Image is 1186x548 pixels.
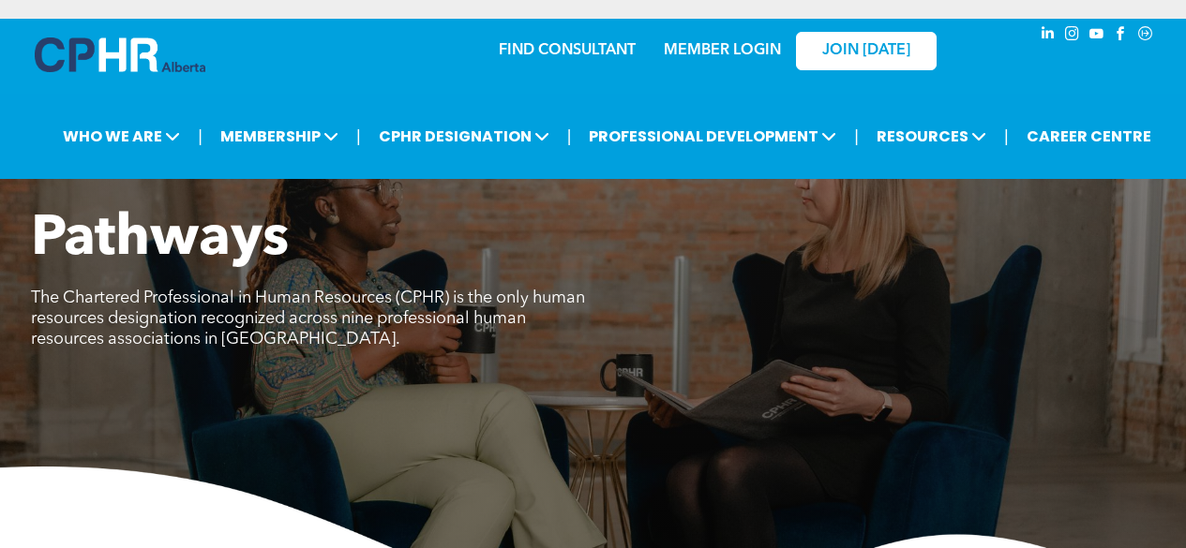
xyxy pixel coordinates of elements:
span: The Chartered Professional in Human Resources (CPHR) is the only human resources designation reco... [31,289,585,348]
a: linkedin [1038,23,1058,49]
span: RESOURCES [871,119,992,154]
li: | [198,117,203,156]
a: facebook [1111,23,1132,49]
li: | [1004,117,1009,156]
span: Pathways [31,212,289,268]
span: PROFESSIONAL DEVELOPMENT [583,119,842,154]
a: FIND CONSULTANT [499,43,636,58]
a: MEMBER LOGIN [664,43,781,58]
a: instagram [1062,23,1083,49]
span: WHO WE ARE [57,119,186,154]
a: CAREER CENTRE [1021,119,1157,154]
img: A blue and white logo for cp alberta [35,37,205,72]
span: CPHR DESIGNATION [373,119,555,154]
a: youtube [1087,23,1107,49]
li: | [567,117,572,156]
span: MEMBERSHIP [215,119,344,154]
li: | [356,117,361,156]
a: JOIN [DATE] [796,32,937,70]
a: Social network [1135,23,1156,49]
li: | [854,117,859,156]
span: JOIN [DATE] [822,42,910,60]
